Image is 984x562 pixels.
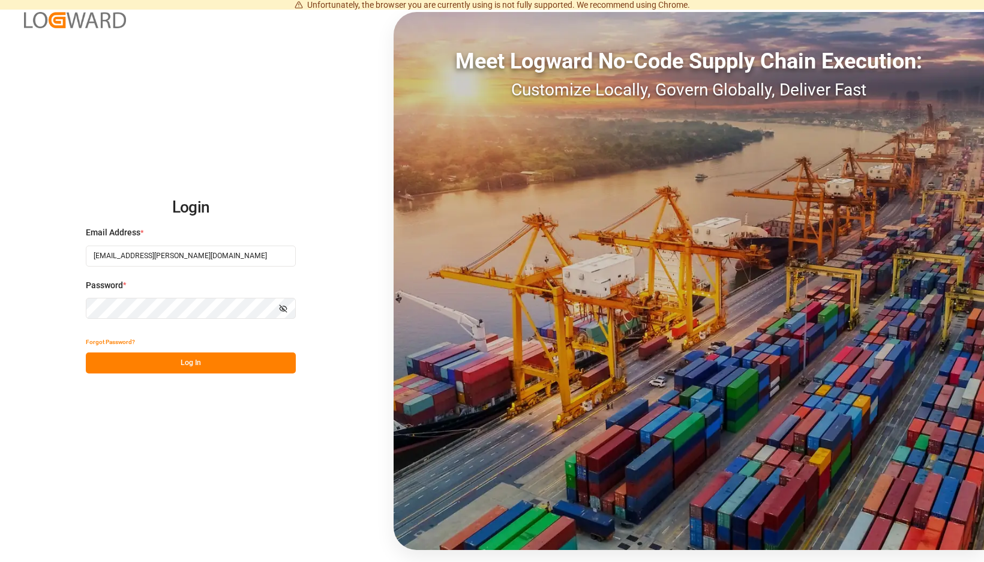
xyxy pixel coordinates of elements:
[24,12,126,28] img: Logward_new_orange.png
[86,246,296,267] input: Enter your email
[86,352,296,373] button: Log In
[394,45,984,77] div: Meet Logward No-Code Supply Chain Execution:
[86,226,140,239] span: Email Address
[86,331,135,352] button: Forgot Password?
[86,279,123,292] span: Password
[394,77,984,103] div: Customize Locally, Govern Globally, Deliver Fast
[86,189,296,227] h2: Login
